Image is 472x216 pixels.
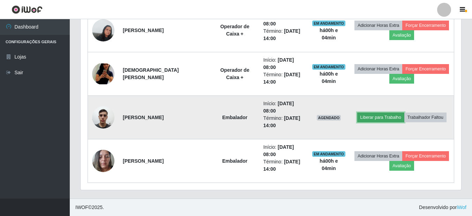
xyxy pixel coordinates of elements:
button: Forçar Encerramento [402,21,449,30]
img: 1699551411830.jpeg [92,102,114,132]
li: Início: [263,144,304,158]
strong: há 00 h e 04 min [320,28,338,40]
a: iWof [457,205,466,210]
span: IWOF [75,205,88,210]
time: [DATE] 08:00 [263,144,294,157]
li: Término: [263,115,304,129]
img: 1748013419998.jpeg [92,63,114,84]
strong: há 00 h e 04 min [320,158,338,171]
span: EM ANDAMENTO [312,64,345,70]
li: Término: [263,71,304,86]
button: Adicionar Horas Extra [354,21,402,30]
strong: Embalador [222,158,247,164]
time: [DATE] 08:00 [263,101,294,114]
strong: Operador de Caixa + [220,24,249,37]
strong: Operador de Caixa + [220,67,249,80]
img: 1677615150889.jpeg [92,146,114,176]
button: Avaliação [389,161,414,171]
span: Desenvolvido por [419,204,466,211]
span: EM ANDAMENTO [312,21,345,26]
span: © 2025 . [75,204,104,211]
span: EM ANDAMENTO [312,151,345,157]
img: 1707874024765.jpeg [92,15,114,45]
button: Adicionar Horas Extra [354,64,402,74]
span: AGENDADO [317,115,341,121]
strong: Embalador [222,115,247,120]
button: Trabalhador Faltou [404,113,447,122]
strong: [PERSON_NAME] [123,28,164,33]
button: Avaliação [389,30,414,40]
li: Início: [263,56,304,71]
time: [DATE] 08:00 [263,57,294,70]
li: Término: [263,28,304,42]
li: Término: [263,158,304,173]
img: CoreUI Logo [12,5,43,14]
button: Adicionar Horas Extra [354,151,402,161]
strong: há 00 h e 04 min [320,71,338,84]
li: Início: [263,13,304,28]
button: Liberar para Trabalho [357,113,404,122]
li: Início: [263,100,304,115]
button: Forçar Encerramento [402,64,449,74]
strong: [PERSON_NAME] [123,115,164,120]
strong: [DEMOGRAPHIC_DATA][PERSON_NAME] [123,67,179,80]
button: Forçar Encerramento [402,151,449,161]
strong: [PERSON_NAME] [123,158,164,164]
button: Avaliação [389,74,414,84]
